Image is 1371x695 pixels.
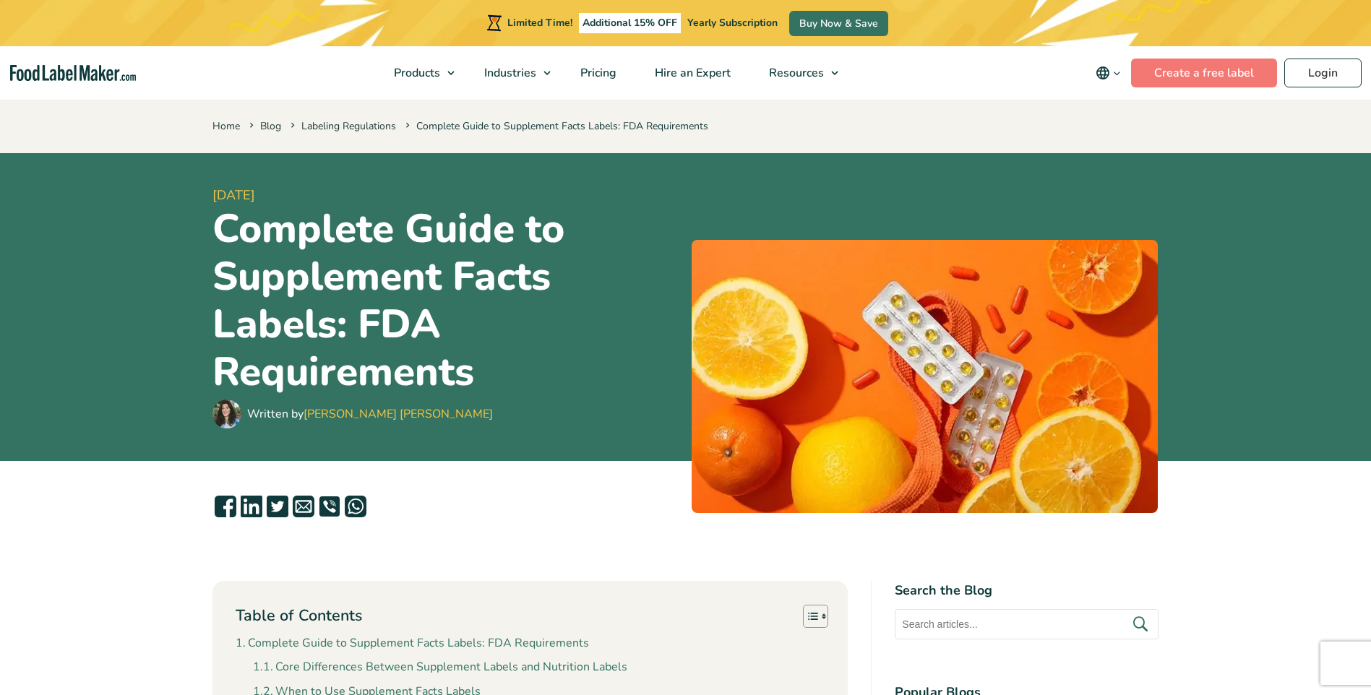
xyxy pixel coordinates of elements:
[895,581,1159,600] h4: Search the Blog
[792,604,825,629] a: Toggle Table of Content
[687,16,778,30] span: Yearly Subscription
[1284,59,1362,87] a: Login
[765,65,825,81] span: Resources
[579,13,681,33] span: Additional 15% OFF
[301,119,396,133] a: Labeling Regulations
[212,119,240,133] a: Home
[212,186,680,205] span: [DATE]
[253,658,627,677] a: Core Differences Between Supplement Labels and Nutrition Labels
[304,406,493,422] a: [PERSON_NAME] [PERSON_NAME]
[636,46,747,100] a: Hire an Expert
[576,65,618,81] span: Pricing
[480,65,538,81] span: Industries
[895,609,1159,639] input: Search articles...
[650,65,732,81] span: Hire an Expert
[789,11,888,36] a: Buy Now & Save
[507,16,572,30] span: Limited Time!
[562,46,632,100] a: Pricing
[1131,59,1277,87] a: Create a free label
[465,46,558,100] a: Industries
[403,119,708,133] span: Complete Guide to Supplement Facts Labels: FDA Requirements
[212,400,241,428] img: Maria Abi Hanna - Food Label Maker
[236,634,589,653] a: Complete Guide to Supplement Facts Labels: FDA Requirements
[247,405,493,423] div: Written by
[212,205,680,396] h1: Complete Guide to Supplement Facts Labels: FDA Requirements
[390,65,442,81] span: Products
[375,46,462,100] a: Products
[236,605,362,627] p: Table of Contents
[750,46,846,100] a: Resources
[260,119,281,133] a: Blog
